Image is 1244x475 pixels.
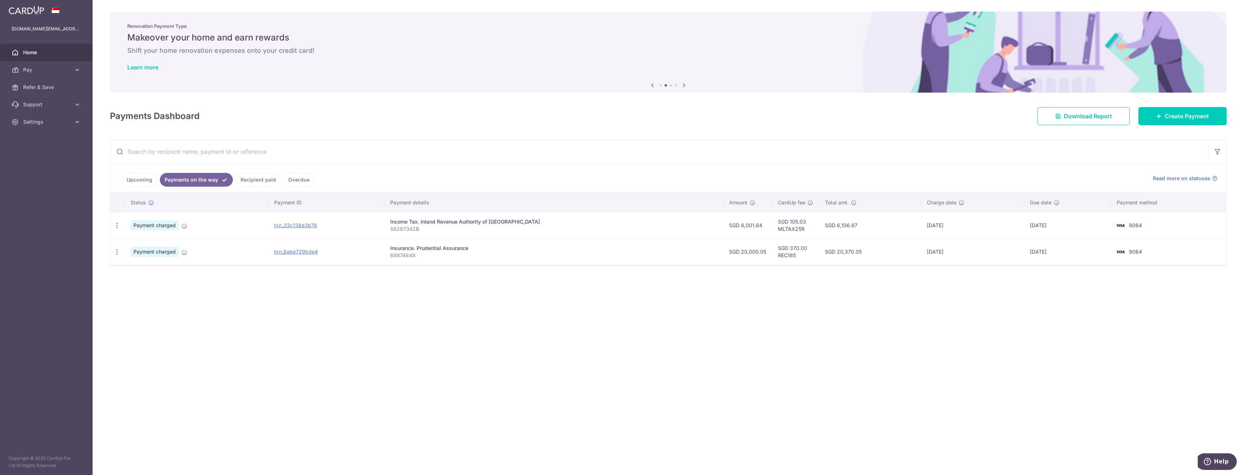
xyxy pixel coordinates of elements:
td: [DATE] [1024,238,1111,265]
span: Pay [23,66,71,73]
a: txn_6abe729bde4 [274,249,318,255]
span: Total amt. [825,199,849,206]
h6: Shift your home renovation expenses onto your credit card! [127,46,1209,55]
td: SGD 20,000.05 [723,238,772,265]
span: Settings [23,118,71,126]
span: Payment charged [131,247,179,257]
span: Amount [729,199,747,206]
span: Charge date [927,199,957,206]
th: Payment method [1111,193,1226,212]
a: Recipient paid [236,173,281,187]
span: CardUp fee [778,199,805,206]
p: S8287342B [390,225,717,233]
img: Bank Card [1113,221,1128,230]
p: 68874849 [390,252,717,259]
input: Search by recipient name, payment id or reference [110,140,1209,163]
a: Learn more [127,64,158,71]
img: Renovation banner [110,12,1227,93]
a: Create Payment [1138,107,1227,125]
img: CardUp [9,6,44,14]
p: Renovation Payment Type [127,23,1209,29]
span: Read more on statuses [1153,175,1210,182]
h5: Makeover your home and earn rewards [127,32,1209,43]
td: SGD 6,106.87 [819,212,921,238]
span: Create Payment [1165,112,1209,120]
td: SGD 20,370.05 [819,238,921,265]
span: Status [131,199,146,206]
td: SGD 105.03 MLTAX25R [772,212,819,238]
span: Refer & Save [23,84,71,91]
iframe: Opens a widget where you can find more information [1198,453,1237,471]
span: 9064 [1129,249,1142,255]
span: Home [23,49,71,56]
span: Payment charged [131,220,179,230]
a: Payments on the way [160,173,233,187]
img: Bank Card [1113,247,1128,256]
span: Download Report [1064,112,1112,120]
td: SGD 370.00 REC185 [772,238,819,265]
h4: Payments Dashboard [110,110,200,123]
div: Insurance. Prudential Assurance [390,245,717,252]
td: [DATE] [921,212,1024,238]
div: Income Tax. Inland Revenue Authority of [GEOGRAPHIC_DATA] [390,218,717,225]
td: [DATE] [921,238,1024,265]
a: Overdue [284,173,314,187]
th: Payment ID [268,193,384,212]
span: 9064 [1129,222,1142,228]
p: [DOMAIN_NAME][EMAIL_ADDRESS][DOMAIN_NAME] [12,25,81,33]
a: txn_33c138e3b76 [274,222,317,228]
span: Support [23,101,71,108]
a: Upcoming [122,173,157,187]
th: Payment details [384,193,723,212]
a: Read more on statuses [1153,175,1218,182]
a: Download Report [1038,107,1130,125]
td: [DATE] [1024,212,1111,238]
span: Due date [1030,199,1052,206]
td: SGD 6,001.84 [723,212,772,238]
